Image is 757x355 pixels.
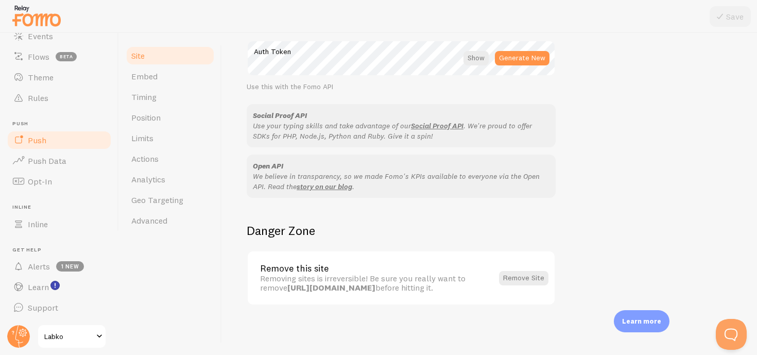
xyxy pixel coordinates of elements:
[125,128,215,148] a: Limits
[125,107,215,128] a: Position
[6,150,112,171] a: Push Data
[716,319,747,350] iframe: Help Scout Beacon - Open
[28,219,48,229] span: Inline
[12,247,112,253] span: Get Help
[28,31,53,41] span: Events
[12,204,112,211] span: Inline
[6,46,112,67] a: Flows beta
[253,161,549,171] div: Open API
[297,182,352,191] a: story on our blog
[28,261,50,272] span: Alerts
[131,174,165,184] span: Analytics
[11,3,62,29] img: fomo-relay-logo-orange.svg
[495,51,549,65] button: Generate New
[253,121,549,141] p: Use your typing skills and take advantage of our . We're proud to offer SDKs for PHP, Node.js, Py...
[131,92,157,102] span: Timing
[125,87,215,107] a: Timing
[28,302,58,313] span: Support
[260,264,493,273] div: Remove this site
[28,135,46,145] span: Push
[12,121,112,127] span: Push
[260,274,493,293] div: Removing sites is irreversible! Be sure you really want to remove before hitting it.
[6,171,112,192] a: Opt-In
[6,277,112,297] a: Learn
[125,190,215,210] a: Geo Targeting
[6,297,112,318] a: Support
[56,261,84,272] span: 1 new
[131,195,183,205] span: Geo Targeting
[131,133,153,143] span: Limits
[125,169,215,190] a: Analytics
[247,223,556,239] h2: Danger Zone
[253,110,549,121] div: Social Proof API
[50,281,60,290] svg: <p>Watch New Feature Tutorials!</p>
[287,282,375,293] strong: [URL][DOMAIN_NAME]
[6,67,112,88] a: Theme
[28,72,54,82] span: Theme
[499,271,548,285] button: Remove Site
[125,148,215,169] a: Actions
[614,310,669,332] div: Learn more
[253,171,549,192] p: We believe in transparency, so we made Fomo's KPIs available to everyone via the Open API. Read t...
[56,52,77,61] span: beta
[125,66,215,87] a: Embed
[28,52,49,62] span: Flows
[28,93,48,103] span: Rules
[6,88,112,108] a: Rules
[44,330,93,343] span: Labko
[37,324,107,349] a: Labko
[131,154,159,164] span: Actions
[131,50,145,61] span: Site
[411,121,463,130] a: Social Proof API
[131,71,158,81] span: Embed
[6,26,112,46] a: Events
[28,282,49,292] span: Learn
[28,156,66,166] span: Push Data
[622,316,661,326] p: Learn more
[131,215,167,226] span: Advanced
[125,45,215,66] a: Site
[6,130,112,150] a: Push
[247,82,556,92] div: Use this with the Fomo API
[125,210,215,231] a: Advanced
[6,214,112,234] a: Inline
[131,112,161,123] span: Position
[247,40,556,58] label: Auth Token
[6,256,112,277] a: Alerts 1 new
[28,176,52,187] span: Opt-In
